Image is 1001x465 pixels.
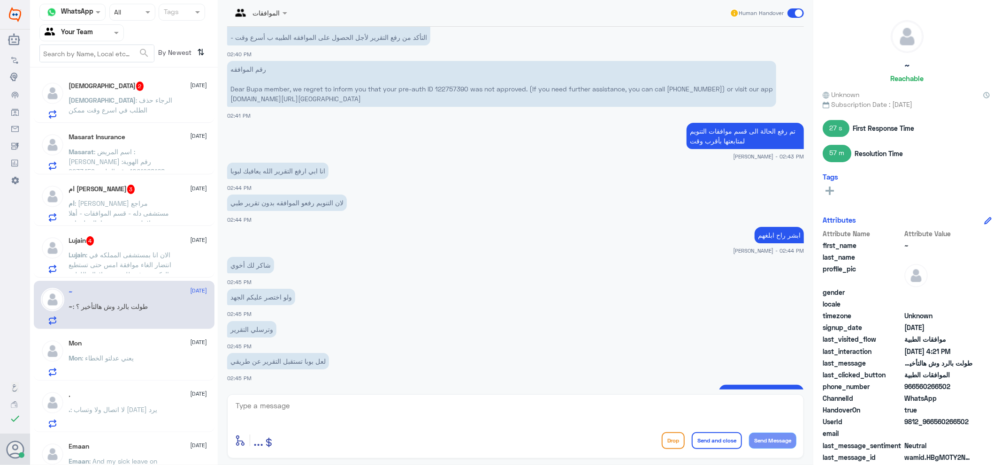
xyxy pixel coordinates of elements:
span: [PERSON_NAME] - 02:44 PM [733,247,804,255]
div: Tags [162,7,179,19]
span: ChannelId [823,393,902,403]
span: Subscription Date : [DATE] [823,99,992,109]
h5: ~ [904,60,910,71]
img: Widebot Logo [9,7,21,22]
span: 2 [136,82,144,91]
img: whatsapp.png [45,5,59,19]
span: 2025-09-22T13:21:46.082Z [904,346,972,356]
span: Unknown [904,311,972,321]
span: ~ [69,302,73,310]
p: 22/9/2025, 2:46 PM [719,385,804,401]
span: null [904,287,972,297]
span: null [904,299,972,309]
span: last_visited_flow [823,334,902,344]
p: 22/9/2025, 2:44 PM [227,163,329,179]
img: defaultAdmin.png [41,391,64,414]
p: 22/9/2025, 2:43 PM [687,123,804,149]
p: 22/9/2025, 2:44 PM [755,227,804,243]
span: Lujain [69,251,86,259]
span: : اسم المريض : [PERSON_NAME] رقم الهوية: 1061968168 رقم الملف: 2233459 اسم الطبيب : [PERSON_NAME]... [69,148,172,303]
span: 0 [904,441,972,450]
p: 22/9/2025, 2:45 PM [227,289,295,305]
span: [DATE] [191,286,207,295]
input: Search by Name, Local etc… [40,45,154,62]
span: [DATE] [191,236,207,244]
span: gender [823,287,902,297]
span: email [823,428,902,438]
span: Resolution Time [855,149,903,158]
span: الموافقات الطبية [904,370,972,380]
span: last_name [823,252,902,262]
span: 02:45 PM [227,343,252,349]
span: : الان انا بمستشفى المملكه في انتضار الغاء موافقة امس حتى تستطيع الدكتوره رفع طلب جديد لازالة اللولب [69,251,172,278]
img: yourTeam.svg [45,26,59,40]
span: 02:45 PM [227,311,252,317]
span: [DATE] [191,81,207,90]
span: ... [253,432,263,449]
img: defaultAdmin.png [904,264,928,287]
span: : [PERSON_NAME] مراجع مستشفى دله - قسم الموافقات - أهلا وسهلا بك يرجى تزويدنا بالمعلومات التالية ... [69,199,174,335]
span: 3 [127,185,135,194]
button: Avatar [6,441,24,458]
span: [PERSON_NAME] - 02:43 PM [733,152,804,160]
span: last_message [823,358,902,368]
img: defaultAdmin.png [891,21,923,52]
span: 57 m [823,145,851,162]
span: موافقات الطبية [904,334,972,344]
span: 02:45 PM [227,375,252,381]
span: [DATE] [191,390,207,398]
span: 02:44 PM [227,185,252,191]
span: 02:45 PM [227,279,252,285]
span: 02:40 PM [227,51,252,57]
img: defaultAdmin.png [41,133,64,157]
p: 22/9/2025, 2:45 PM [227,353,329,369]
span: طولت بالرد وش هالتأخير ؟ [904,358,972,368]
span: true [904,405,972,415]
span: UserId [823,417,902,427]
span: First Response Time [853,123,914,133]
span: [DATE] [191,338,207,346]
span: phone_number [823,382,902,391]
span: Masarat [69,148,94,156]
span: last_message_id [823,452,902,462]
p: 22/9/2025, 2:45 PM [227,257,274,273]
button: Send and close [692,432,742,449]
span: locale [823,299,902,309]
button: Drop [662,432,685,449]
span: ~ [904,240,972,250]
span: signup_date [823,322,902,332]
i: check [9,413,21,424]
span: profile_pic [823,264,902,285]
h5: Emaan [69,442,90,450]
span: Emaan [69,457,90,465]
i: ⇅ [198,45,205,60]
span: 2025-09-22T11:26:10.159Z [904,322,972,332]
span: ام [69,199,75,207]
span: [DATE] [191,184,207,193]
span: 27 s [823,120,849,137]
button: search [138,45,150,61]
span: HandoverOn [823,405,902,415]
span: : لا اتصال ولا وتساب [DATE] يرد [71,405,158,413]
span: last_interaction [823,346,902,356]
h6: Tags [823,172,838,181]
p: 22/9/2025, 2:44 PM [227,195,347,211]
img: defaultAdmin.png [41,339,64,363]
span: wamid.HBgMOTY2NTYwMjY2NTAyFQIAEhgUM0FFODQ0N0RDOTU4OTkwOTBGMUYA [904,452,972,462]
h5: ام فهد [69,185,135,194]
span: [DEMOGRAPHIC_DATA] [69,96,136,104]
img: defaultAdmin.png [41,185,64,208]
img: defaultAdmin.png [41,236,64,260]
h5: Mohammed [69,82,144,91]
span: search [138,47,150,59]
span: 9812_966560266502 [904,417,972,427]
span: last_message_sentiment [823,441,902,450]
img: defaultAdmin.png [41,82,64,105]
span: [DATE] [191,441,207,450]
p: 22/9/2025, 2:41 PM [227,61,776,107]
h5: ~ [69,288,73,296]
h5: . [69,391,71,399]
span: last_clicked_button [823,370,902,380]
img: defaultAdmin.png [41,288,64,311]
h6: Reachable [891,74,924,82]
